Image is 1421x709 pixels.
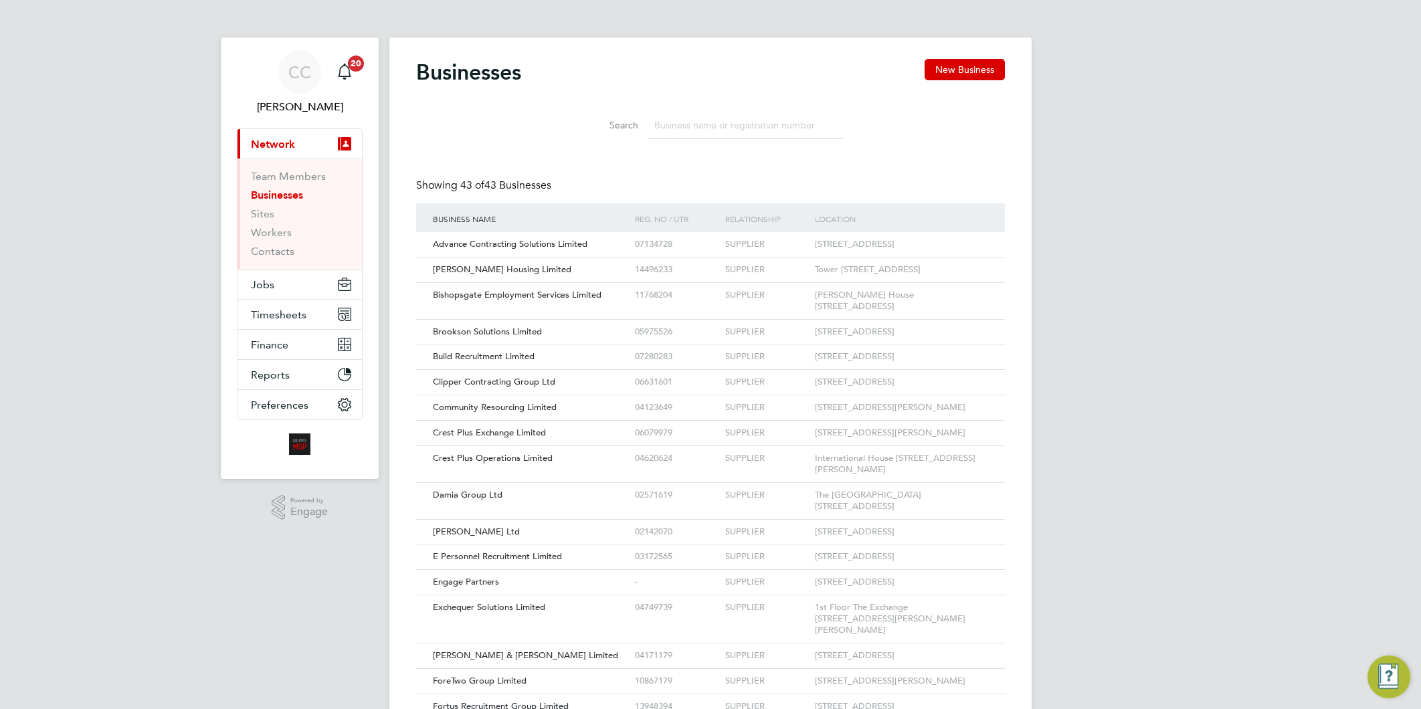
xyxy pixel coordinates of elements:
[251,207,274,220] a: Sites
[430,203,632,234] div: Business Name
[289,433,310,455] img: alliancemsp-logo-retina.png
[578,119,638,131] label: Search
[812,669,991,694] div: [STREET_ADDRESS][PERSON_NAME]
[430,344,991,355] a: Build Recruitment Limited07280283SUPPLIER[STREET_ADDRESS]
[632,643,721,668] div: 04171179
[433,350,535,362] span: Build Recruitment Limited
[632,421,721,445] div: 06079979
[1367,655,1410,698] button: Engage Resource Center
[251,170,326,183] a: Team Members
[238,330,362,359] button: Finance
[433,452,553,464] span: Crest Plus Operations Limited
[251,338,288,351] span: Finance
[722,395,812,420] div: SUPPLIER
[416,179,554,193] div: Showing
[812,320,991,344] div: [STREET_ADDRESS]
[238,360,362,389] button: Reports
[722,520,812,544] div: SUPPLIER
[460,179,484,192] span: 43 of
[430,595,991,606] a: Exchequer Solutions Limited04749739SUPPLIER1st Floor The Exchange [STREET_ADDRESS][PERSON_NAME][P...
[237,51,363,115] a: CC[PERSON_NAME]
[237,99,363,115] span: Claire Compton
[290,495,328,506] span: Powered by
[722,570,812,595] div: SUPPLIER
[433,326,542,337] span: Brookson Solutions Limited
[430,231,991,243] a: Advance Contracting Solutions Limited07134728SUPPLIER[STREET_ADDRESS]
[722,232,812,257] div: SUPPLIER
[632,520,721,544] div: 02142070
[632,570,721,595] div: -
[722,370,812,395] div: SUPPLIER
[722,595,812,620] div: SUPPLIER
[251,369,290,381] span: Reports
[812,395,991,420] div: [STREET_ADDRESS][PERSON_NAME]
[722,283,812,308] div: SUPPLIER
[722,320,812,344] div: SUPPLIER
[812,520,991,544] div: [STREET_ADDRESS]
[430,694,991,705] a: Fortus Recruitment Group Limited13948394SUPPLIER[STREET_ADDRESS]
[272,495,328,520] a: Powered byEngage
[632,483,721,508] div: 02571619
[433,601,545,613] span: Exchequer Solutions Limited
[430,257,991,268] a: [PERSON_NAME] Housing Limited14496233SUPPLIERTower [STREET_ADDRESS]
[433,526,520,537] span: [PERSON_NAME] Ltd
[430,519,991,530] a: [PERSON_NAME] Ltd02142070SUPPLIER[STREET_ADDRESS]
[430,369,991,381] a: Clipper Contracting Group Ltd06631601SUPPLIER[STREET_ADDRESS]
[430,544,991,555] a: E Personnel Recruitment Limited03172565SUPPLIER[STREET_ADDRESS]
[722,421,812,445] div: SUPPLIER
[433,401,557,413] span: Community Resourcing Limited
[433,576,499,587] span: Engage Partners
[433,675,527,686] span: ForeTwo Group Limited
[430,319,991,330] a: Brookson Solutions Limited05975526SUPPLIER[STREET_ADDRESS]
[632,595,721,620] div: 04749739
[221,37,379,479] nav: Main navigation
[632,283,721,308] div: 11768204
[632,669,721,694] div: 10867179
[237,433,363,455] a: Go to home page
[722,483,812,508] div: SUPPLIER
[812,258,991,282] div: Tower [STREET_ADDRESS]
[632,544,721,569] div: 03172565
[812,643,991,668] div: [STREET_ADDRESS]
[812,232,991,257] div: [STREET_ADDRESS]
[430,395,991,406] a: Community Resourcing Limited04123649SUPPLIER[STREET_ADDRESS][PERSON_NAME]
[812,544,991,569] div: [STREET_ADDRESS]
[812,595,991,643] div: 1st Floor The Exchange [STREET_ADDRESS][PERSON_NAME][PERSON_NAME]
[632,446,721,471] div: 04620624
[430,569,991,581] a: Engage Partners-SUPPLIER[STREET_ADDRESS]
[416,59,521,86] h2: Businesses
[722,643,812,668] div: SUPPLIER
[632,320,721,344] div: 05975526
[925,59,1005,80] button: New Business
[331,51,358,94] a: 20
[632,203,721,234] div: Reg. No / UTR
[238,390,362,419] button: Preferences
[430,482,991,494] a: Damia Group Ltd02571619SUPPLIERThe [GEOGRAPHIC_DATA] [STREET_ADDRESS]
[460,179,551,192] span: 43 Businesses
[430,420,991,431] a: Crest Plus Exchange Limited06079979SUPPLIER[STREET_ADDRESS][PERSON_NAME]
[812,344,991,369] div: [STREET_ADDRESS]
[722,669,812,694] div: SUPPLIER
[632,258,721,282] div: 14496233
[288,64,311,81] span: CC
[722,203,812,234] div: Relationship
[812,570,991,595] div: [STREET_ADDRESS]
[433,427,546,438] span: Crest Plus Exchange Limited
[632,370,721,395] div: 06631601
[722,258,812,282] div: SUPPLIER
[290,506,328,518] span: Engage
[251,278,274,291] span: Jobs
[632,344,721,369] div: 07280283
[812,446,991,482] div: International House [STREET_ADDRESS][PERSON_NAME]
[238,159,362,269] div: Network
[430,282,991,294] a: Bishopsgate Employment Services Limited11768204SUPPLIER[PERSON_NAME] House [STREET_ADDRESS]
[238,300,362,329] button: Timesheets
[812,203,991,234] div: Location
[812,370,991,395] div: [STREET_ADDRESS]
[632,395,721,420] div: 04123649
[251,226,292,239] a: Workers
[430,668,991,680] a: ForeTwo Group Limited10867179SUPPLIER[STREET_ADDRESS][PERSON_NAME]
[722,544,812,569] div: SUPPLIER
[251,308,306,321] span: Timesheets
[251,245,294,258] a: Contacts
